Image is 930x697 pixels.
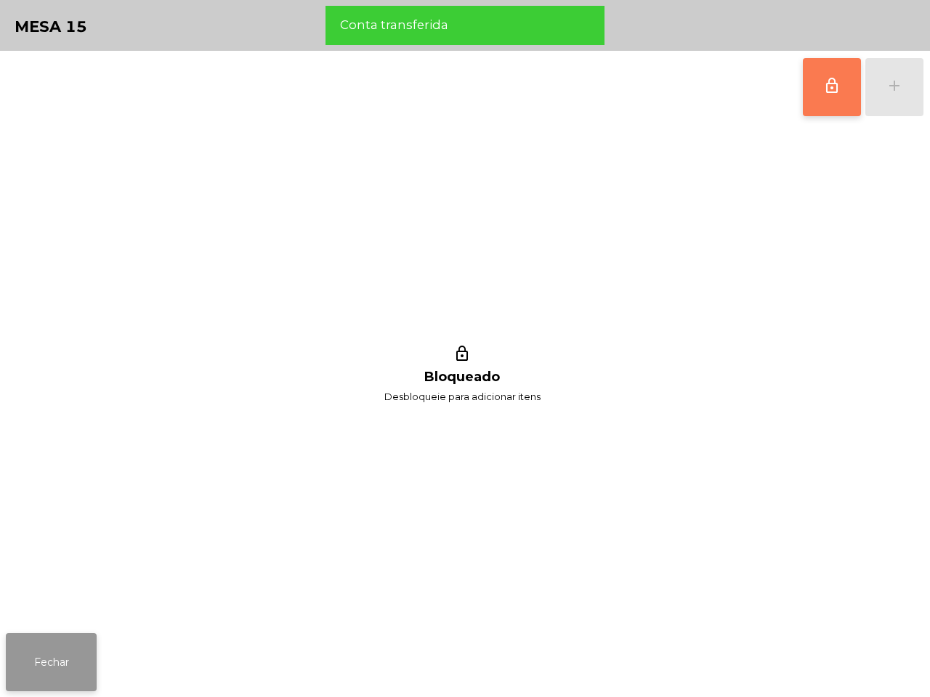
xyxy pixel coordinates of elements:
[424,370,500,385] h1: Bloqueado
[803,58,861,116] button: lock_outline
[340,16,448,34] span: Conta transferida
[451,345,473,367] i: lock_outline
[6,633,97,691] button: Fechar
[823,77,841,94] span: lock_outline
[15,16,87,38] h4: Mesa 15
[384,388,541,406] span: Desbloqueie para adicionar itens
